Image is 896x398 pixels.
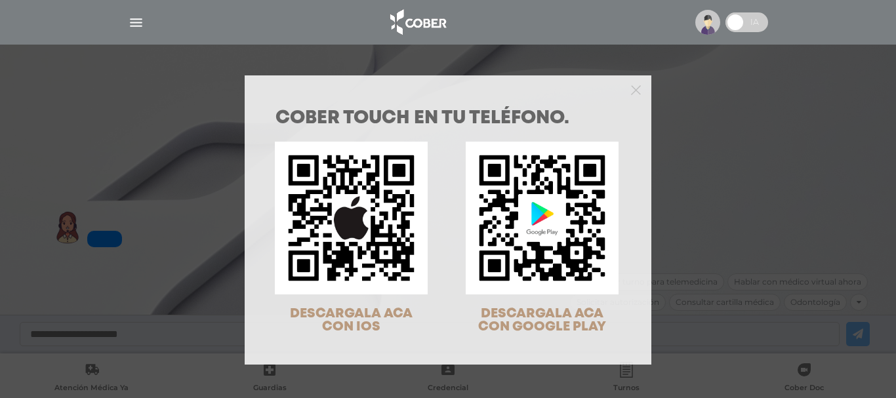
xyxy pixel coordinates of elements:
[466,142,619,294] img: qr-code
[275,109,621,128] h1: COBER TOUCH en tu teléfono.
[275,142,428,294] img: qr-code
[290,308,413,333] span: DESCARGALA ACA CON IOS
[631,83,641,95] button: Close
[478,308,606,333] span: DESCARGALA ACA CON GOOGLE PLAY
